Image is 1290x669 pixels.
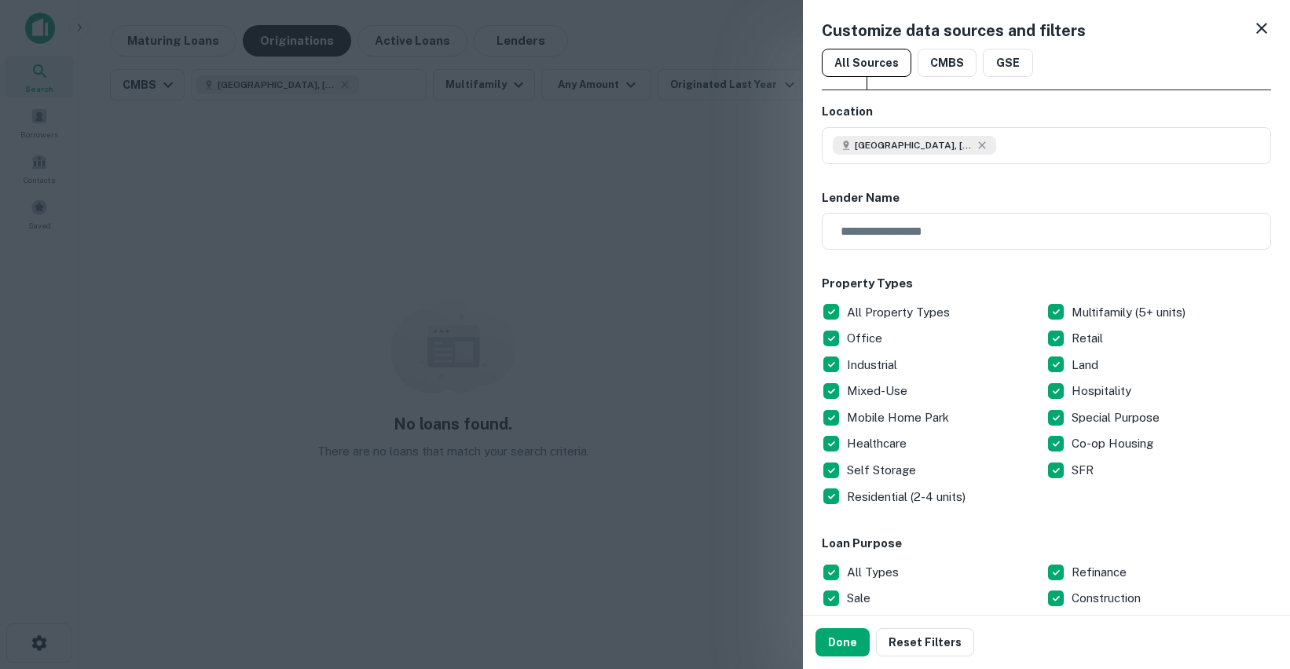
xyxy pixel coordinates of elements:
[847,488,969,506] p: Residential (2-4 units)
[1211,543,1290,619] iframe: Chat Widget
[847,408,952,427] p: Mobile Home Park
[847,382,911,400] p: Mixed-Use
[847,589,874,608] p: Sale
[847,329,885,348] p: Office
[847,461,919,480] p: Self Storage
[847,563,902,582] p: All Types
[1072,434,1156,453] p: Co-op Housing
[822,535,1271,553] h6: Loan Purpose
[822,103,1271,121] h6: Location
[1072,589,1144,608] p: Construction
[1072,461,1097,480] p: SFR
[822,49,911,77] button: All Sources
[815,628,870,656] button: Done
[983,49,1033,77] button: GSE
[1072,356,1101,375] p: Land
[1072,303,1189,322] p: Multifamily (5+ units)
[822,275,1271,293] h6: Property Types
[847,434,910,453] p: Healthcare
[847,356,900,375] p: Industrial
[876,628,974,656] button: Reset Filters
[855,138,973,152] span: [GEOGRAPHIC_DATA], [GEOGRAPHIC_DATA], [GEOGRAPHIC_DATA]
[918,49,977,77] button: CMBS
[1072,329,1106,348] p: Retail
[1072,563,1130,582] p: Refinance
[822,189,1271,207] h6: Lender Name
[1072,382,1134,400] p: Hospitality
[1072,408,1163,427] p: Special Purpose
[847,303,953,322] p: All Property Types
[822,19,1086,42] h5: Customize data sources and filters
